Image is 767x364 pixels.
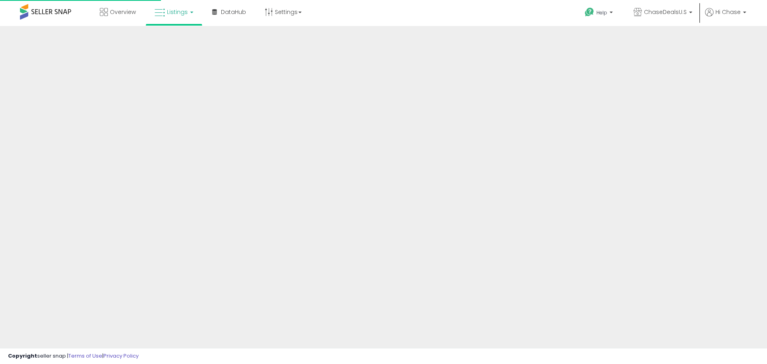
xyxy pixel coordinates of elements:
[8,352,139,360] div: seller snap | |
[103,352,139,360] a: Privacy Policy
[68,352,102,360] a: Terms of Use
[578,1,621,26] a: Help
[221,8,246,16] span: DataHub
[705,8,746,26] a: Hi Chase
[715,8,741,16] span: Hi Chase
[644,8,687,16] span: ChaseDealsU.S
[584,7,594,17] i: Get Help
[110,8,136,16] span: Overview
[596,9,607,16] span: Help
[167,8,188,16] span: Listings
[8,352,37,360] strong: Copyright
